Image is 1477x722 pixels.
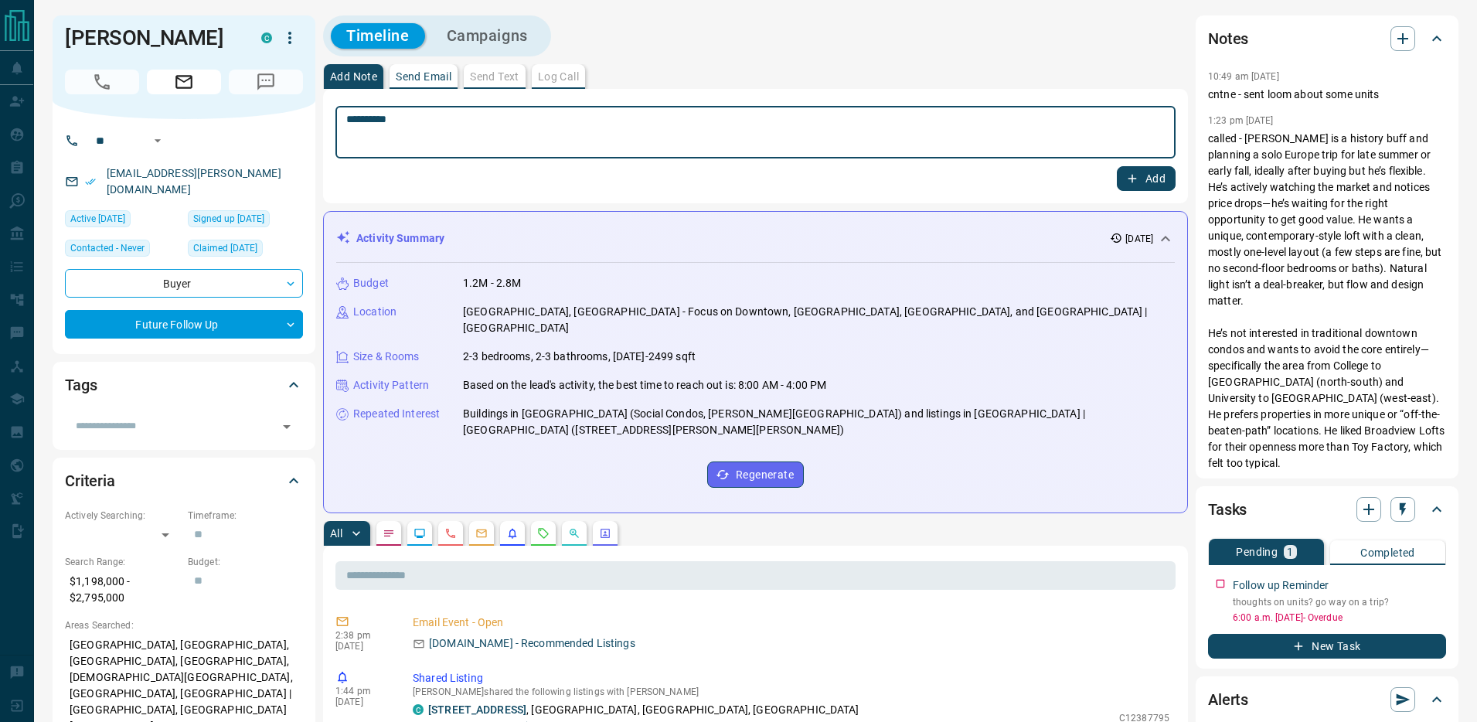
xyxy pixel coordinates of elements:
p: Actively Searching: [65,509,180,523]
svg: Listing Alerts [506,527,519,540]
h2: Alerts [1208,687,1248,712]
p: Activity Summary [356,230,444,247]
p: Activity Pattern [353,377,429,393]
div: Thu May 08 2025 [65,210,180,232]
span: Claimed [DATE] [193,240,257,256]
h2: Tags [65,373,97,397]
p: 6:00 a.m. [DATE] - Overdue [1233,611,1446,625]
div: condos.ca [413,704,424,715]
p: [DATE] [335,641,390,652]
p: 2:38 pm [335,630,390,641]
svg: Calls [444,527,457,540]
div: Notes [1208,20,1446,57]
p: 1:44 pm [335,686,390,696]
p: 1 [1287,547,1293,557]
h1: [PERSON_NAME] [65,26,238,50]
div: Criteria [65,462,303,499]
h2: Tasks [1208,497,1247,522]
div: Alerts [1208,681,1446,718]
svg: Email Verified [85,176,96,187]
p: Buildings in [GEOGRAPHIC_DATA] (Social Condos, [PERSON_NAME][GEOGRAPHIC_DATA]) and listings in [G... [463,406,1175,438]
p: [PERSON_NAME] shared the following listings with [PERSON_NAME] [413,686,1169,697]
div: Tasks [1208,491,1446,528]
p: $1,198,000 - $2,795,000 [65,569,180,611]
p: Pending [1236,547,1278,557]
svg: Opportunities [568,527,580,540]
h2: Criteria [65,468,115,493]
p: Email Event - Open [413,615,1169,631]
svg: Agent Actions [599,527,611,540]
button: Campaigns [431,23,543,49]
button: New Task [1208,634,1446,659]
p: [DATE] [335,696,390,707]
p: Repeated Interest [353,406,440,422]
p: called - [PERSON_NAME] is a history buff and planning a solo Europe trip for late summer or early... [1208,131,1446,520]
p: Search Range: [65,555,180,569]
span: Email [147,70,221,94]
span: No Number [65,70,139,94]
button: Add [1117,166,1176,191]
p: All [330,528,342,539]
h2: Notes [1208,26,1248,51]
p: Timeframe: [188,509,303,523]
div: Buyer [65,269,303,298]
svg: Emails [475,527,488,540]
div: condos.ca [261,32,272,43]
p: Areas Searched: [65,618,303,632]
button: Open [276,416,298,438]
div: Tags [65,366,303,404]
button: Regenerate [707,461,804,488]
svg: Lead Browsing Activity [413,527,426,540]
p: Based on the lead's activity, the best time to reach out is: 8:00 AM - 4:00 PM [463,377,826,393]
div: Future Follow Up [65,310,303,339]
button: Open [148,131,167,150]
p: Size & Rooms [353,349,420,365]
p: Send Email [396,71,451,82]
svg: Notes [383,527,395,540]
p: Shared Listing [413,670,1169,686]
a: [STREET_ADDRESS] [428,703,526,716]
a: [EMAIL_ADDRESS][PERSON_NAME][DOMAIN_NAME] [107,167,281,196]
p: [DATE] [1125,232,1153,246]
p: , [GEOGRAPHIC_DATA], [GEOGRAPHIC_DATA], [GEOGRAPHIC_DATA] [428,702,859,718]
span: Signed up [DATE] [193,211,264,226]
p: Follow up Reminder [1233,577,1329,594]
p: Completed [1360,547,1415,558]
p: 10:49 am [DATE] [1208,71,1279,82]
p: [GEOGRAPHIC_DATA], [GEOGRAPHIC_DATA] - Focus on Downtown, [GEOGRAPHIC_DATA], [GEOGRAPHIC_DATA], a... [463,304,1175,336]
p: [DOMAIN_NAME] - Recommended Listings [429,635,635,652]
p: Add Note [330,71,377,82]
div: Activity Summary[DATE] [336,224,1175,253]
p: Location [353,304,396,320]
div: Mon Apr 07 2025 [188,210,303,232]
div: Mon Apr 07 2025 [188,240,303,261]
p: cntne - sent loom about some units [1208,87,1446,103]
svg: Requests [537,527,550,540]
p: 1.2M - 2.8M [463,275,521,291]
p: thoughts on units? go way on a trip? [1233,595,1446,609]
span: No Number [229,70,303,94]
span: Active [DATE] [70,211,125,226]
p: 2-3 bedrooms, 2-3 bathrooms, [DATE]-2499 sqft [463,349,696,365]
p: Budget: [188,555,303,569]
p: 1:23 pm [DATE] [1208,115,1274,126]
p: Budget [353,275,389,291]
button: Timeline [331,23,425,49]
span: Contacted - Never [70,240,145,256]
